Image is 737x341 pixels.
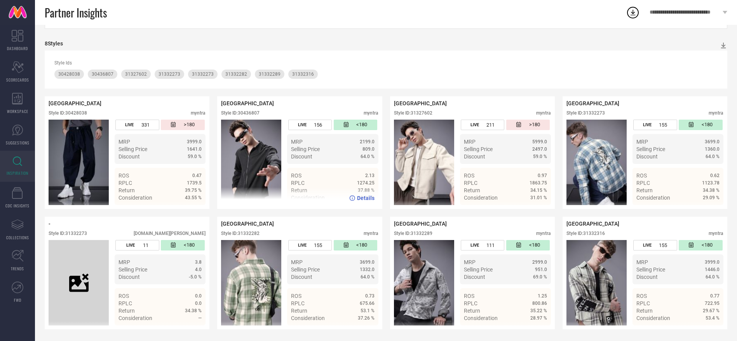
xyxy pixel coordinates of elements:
span: 53.4 % [706,315,720,321]
span: Discount [636,274,658,280]
span: Return [118,187,135,193]
a: Details [176,329,202,335]
span: 37.26 % [358,315,375,321]
span: Details [530,209,547,215]
a: Details [694,209,720,215]
span: FWD [14,297,21,303]
span: 5999.0 [532,139,547,144]
span: Details [530,329,547,335]
img: Style preview image [566,240,627,325]
span: 2199.0 [360,139,375,144]
span: 155 [659,122,667,128]
div: Click to view image [394,240,454,325]
span: ROS [291,293,301,299]
div: Number of days the style has been live on the platform [288,120,332,130]
span: <180 [184,242,195,249]
span: Return [464,308,480,314]
span: 111 [486,242,495,248]
span: Selling Price [291,146,320,152]
span: Selling Price [464,146,493,152]
div: myntra [536,110,551,116]
span: 31332316 [292,71,314,77]
span: 29.67 % [703,308,720,313]
span: 3999.0 [705,259,720,265]
span: 675.66 [360,301,375,306]
div: myntra [709,231,723,236]
span: 29.09 % [703,195,720,200]
span: MRP [291,259,303,265]
span: 31332282 [225,71,247,77]
span: 1332.0 [360,267,375,272]
span: LIVE [643,243,652,248]
span: Consideration [464,315,498,321]
span: 31332289 [259,71,281,77]
span: 155 [659,242,667,248]
span: Details [184,329,202,335]
span: <180 [702,242,713,249]
span: ROS [118,172,129,179]
span: COLLECTIONS [6,235,29,240]
span: RPLC [291,300,305,306]
span: MRP [636,259,648,265]
div: Number of days the style has been live on the platform [288,240,332,251]
span: <180 [356,122,367,128]
span: RPLC [291,180,305,186]
span: RPLC [636,180,650,186]
span: -5.0 % [189,274,202,280]
span: Discount [118,153,140,160]
span: Return [464,187,480,193]
span: Discount [291,274,312,280]
span: 64.0 % [361,154,375,159]
span: Discount [464,153,485,160]
div: Style Ids [54,60,718,66]
span: RPLC [118,180,132,186]
span: 34.38 % [703,188,720,193]
span: Consideration [636,195,670,201]
img: Style preview image [566,120,627,205]
span: Selling Price [118,266,147,273]
div: myntra [536,231,551,236]
span: SCORECARDS [6,77,29,83]
span: 722.95 [705,301,720,306]
span: MRP [118,259,130,265]
span: 0.73 [365,293,375,299]
span: 0.0 [195,301,202,306]
div: Click to view image [221,120,281,205]
span: Consideration [118,195,152,201]
span: >180 [184,122,195,128]
span: 3999.0 [187,139,202,144]
span: Consideration [636,315,670,321]
span: Selling Price [291,266,320,273]
span: 28.97 % [530,315,547,321]
div: Number of days since the style was first listed on the platform [161,120,204,130]
div: myntra [191,110,206,116]
img: Style preview image [221,240,281,325]
span: [GEOGRAPHIC_DATA] [394,221,447,227]
span: 30436807 [92,71,113,77]
span: 800.86 [532,301,547,306]
span: RPLC [636,300,650,306]
div: Number of days the style has been live on the platform [461,240,504,251]
span: DASHBOARD [7,45,28,51]
div: Number of days the style has been live on the platform [115,120,159,130]
img: Style preview image [394,120,454,205]
span: 34.15 % [530,188,547,193]
span: 59.0 % [533,154,547,159]
div: Number of days since the style was first listed on the platform [506,240,550,251]
span: 0.77 [710,293,720,299]
div: myntra [709,110,723,116]
div: Style ID: 31332282 [221,231,260,236]
a: Details [522,209,547,215]
span: 0.0 [195,293,202,299]
span: Return [636,187,653,193]
span: Return [636,308,653,314]
span: >180 [529,122,540,128]
span: 331 [141,122,150,128]
div: Number of days the style has been live on the platform [633,240,677,251]
span: 1360.0 [705,146,720,152]
span: Selling Price [464,266,493,273]
div: Click to view image [49,120,109,205]
span: Details [357,195,375,201]
div: myntra [364,231,378,236]
span: ROS [464,172,474,179]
